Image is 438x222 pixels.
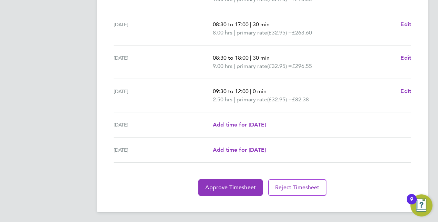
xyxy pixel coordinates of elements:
[410,199,413,208] div: 9
[114,121,213,129] div: [DATE]
[114,54,213,70] div: [DATE]
[250,54,251,61] span: |
[234,63,235,69] span: |
[114,87,213,104] div: [DATE]
[234,29,235,36] span: |
[213,21,249,28] span: 08:30 to 17:00
[400,54,411,61] span: Edit
[213,54,249,61] span: 08:30 to 18:00
[400,88,411,94] span: Edit
[114,20,213,37] div: [DATE]
[410,194,432,216] button: Open Resource Center, 9 new notifications
[400,87,411,95] a: Edit
[250,21,251,28] span: |
[213,147,266,153] span: Add time for [DATE]
[213,121,266,128] span: Add time for [DATE]
[198,179,263,196] button: Approve Timesheet
[237,62,267,70] span: primary rate
[400,21,411,28] span: Edit
[205,184,256,191] span: Approve Timesheet
[237,95,267,104] span: primary rate
[213,63,232,69] span: 9.00 hrs
[275,184,320,191] span: Reject Timesheet
[237,29,267,37] span: primary rate
[400,20,411,29] a: Edit
[213,88,249,94] span: 09:30 to 12:00
[213,29,232,36] span: 8.00 hrs
[250,88,251,94] span: |
[292,29,312,36] span: £263.60
[114,146,213,154] div: [DATE]
[253,54,270,61] span: 30 min
[213,121,266,129] a: Add time for [DATE]
[267,29,292,36] span: (£32.95) =
[213,146,266,154] a: Add time for [DATE]
[267,96,292,103] span: (£32.95) =
[234,96,235,103] span: |
[400,54,411,62] a: Edit
[253,21,270,28] span: 30 min
[253,88,267,94] span: 0 min
[292,63,312,69] span: £296.55
[213,96,232,103] span: 2.50 hrs
[268,179,326,196] button: Reject Timesheet
[267,63,292,69] span: (£32.95) =
[292,96,309,103] span: £82.38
